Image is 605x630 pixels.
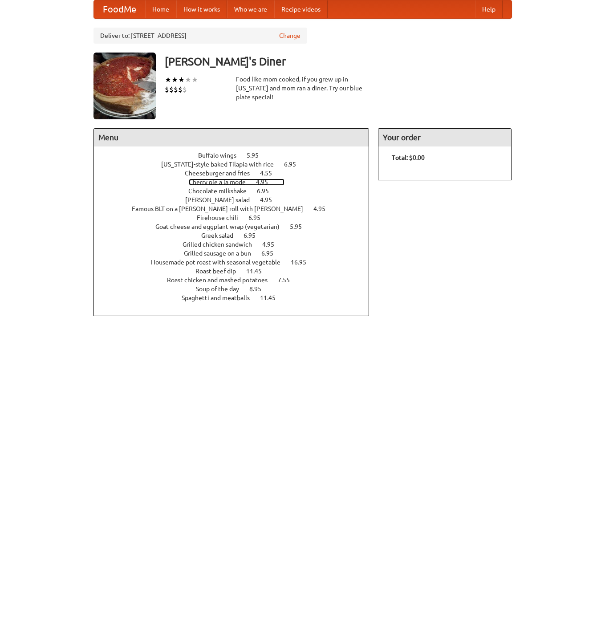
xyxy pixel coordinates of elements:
li: ★ [171,75,178,85]
a: [US_STATE]-style baked Tilapia with rice 6.95 [161,161,313,168]
span: Housemade pot roast with seasonal vegetable [151,259,289,266]
a: Soup of the day 8.95 [196,285,278,293]
span: Greek salad [201,232,242,239]
span: 11.45 [246,268,271,275]
span: 6.95 [244,232,264,239]
div: Food like mom cooked, if you grew up in [US_STATE] and mom ran a diner. Try our blue plate special! [236,75,369,102]
li: $ [178,85,183,94]
span: Chocolate milkshake [188,187,256,195]
span: Roast beef dip [195,268,245,275]
a: Spaghetti and meatballs 11.45 [182,294,292,301]
span: Roast chicken and mashed potatoes [167,276,276,284]
a: Roast beef dip 11.45 [195,268,278,275]
span: 6.95 [261,250,282,257]
a: Grilled sausage on a bun 6.95 [184,250,290,257]
a: Firehouse chili 6.95 [197,214,277,221]
a: Recipe videos [274,0,328,18]
li: ★ [185,75,191,85]
li: ★ [191,75,198,85]
a: Goat cheese and eggplant wrap (vegetarian) 5.95 [155,223,318,230]
a: Grilled chicken sandwich 4.95 [183,241,291,248]
li: ★ [165,75,171,85]
span: 5.95 [247,152,268,159]
span: Firehouse chili [197,214,247,221]
a: Chocolate milkshake 6.95 [188,187,285,195]
img: angular.jpg [93,53,156,119]
span: Famous BLT on a [PERSON_NAME] roll with [PERSON_NAME] [132,205,312,212]
span: Grilled chicken sandwich [183,241,261,248]
li: $ [169,85,174,94]
a: Roast chicken and mashed potatoes 7.55 [167,276,306,284]
li: $ [183,85,187,94]
span: 16.95 [291,259,315,266]
span: 4.55 [260,170,281,177]
a: Buffalo wings 5.95 [198,152,275,159]
a: Cherry pie a la mode 4.95 [189,179,284,186]
a: Cheeseburger and fries 4.55 [185,170,288,177]
a: Change [279,31,300,40]
a: Greek salad 6.95 [201,232,272,239]
span: Grilled sausage on a bun [184,250,260,257]
span: Goat cheese and eggplant wrap (vegetarian) [155,223,288,230]
h3: [PERSON_NAME]'s Diner [165,53,512,70]
a: FoodMe [94,0,145,18]
a: Who we are [227,0,274,18]
span: 4.95 [262,241,283,248]
span: 4.95 [256,179,277,186]
a: Housemade pot roast with seasonal vegetable 16.95 [151,259,323,266]
a: Home [145,0,176,18]
span: 8.95 [249,285,270,293]
li: $ [174,85,178,94]
span: Cheeseburger and fries [185,170,259,177]
li: ★ [178,75,185,85]
span: Spaghetti and meatballs [182,294,259,301]
span: 7.55 [278,276,299,284]
a: Help [475,0,503,18]
div: Deliver to: [STREET_ADDRESS] [93,28,307,44]
a: Famous BLT on a [PERSON_NAME] roll with [PERSON_NAME] 4.95 [132,205,342,212]
h4: Your order [378,129,511,146]
span: 6.95 [284,161,305,168]
span: 4.95 [313,205,334,212]
h4: Menu [94,129,369,146]
li: $ [165,85,169,94]
span: 6.95 [257,187,278,195]
span: 11.45 [260,294,284,301]
span: 5.95 [290,223,311,230]
b: Total: $0.00 [392,154,425,161]
span: Buffalo wings [198,152,245,159]
a: How it works [176,0,227,18]
span: 4.95 [260,196,281,203]
span: [PERSON_NAME] salad [185,196,259,203]
span: 6.95 [248,214,269,221]
span: Cherry pie a la mode [189,179,255,186]
a: [PERSON_NAME] salad 4.95 [185,196,288,203]
span: [US_STATE]-style baked Tilapia with rice [161,161,283,168]
span: Soup of the day [196,285,248,293]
